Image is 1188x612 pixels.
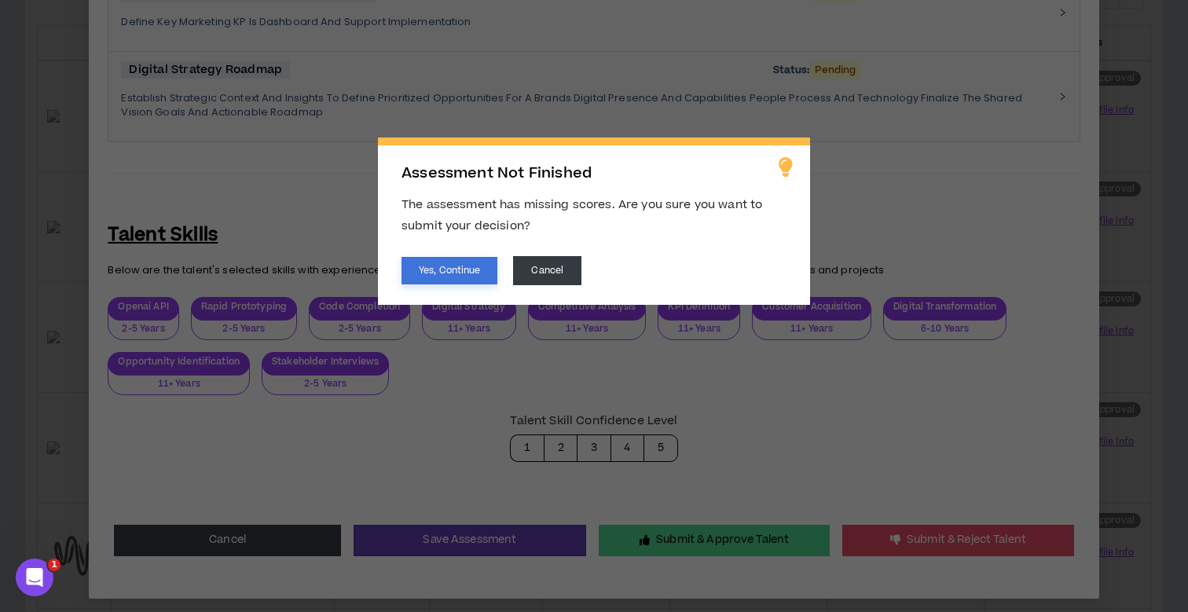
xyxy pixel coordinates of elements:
[401,257,497,284] button: Yes, Continue
[48,559,60,571] span: 1
[401,196,762,234] span: The assessment has missing scores. Are you sure you want to submit your decision?
[513,256,581,285] button: Cancel
[16,559,53,596] iframe: Intercom live chat
[401,165,786,182] h2: Assessment Not Finished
